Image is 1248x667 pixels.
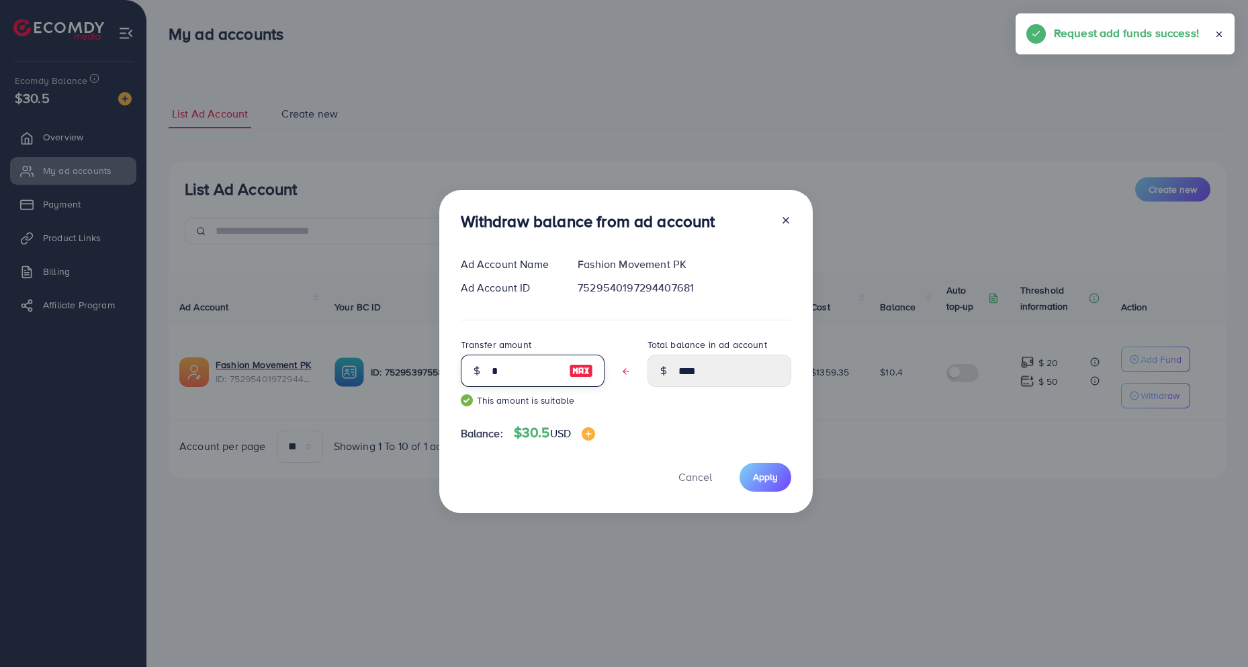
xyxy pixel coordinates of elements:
[1191,607,1238,657] iframe: Chat
[662,463,729,492] button: Cancel
[567,280,801,296] div: 7529540197294407681
[461,212,715,231] h3: Withdraw balance from ad account
[461,426,503,441] span: Balance:
[648,338,767,351] label: Total balance in ad account
[740,463,791,492] button: Apply
[450,257,568,272] div: Ad Account Name
[678,470,712,484] span: Cancel
[569,363,593,379] img: image
[550,426,571,441] span: USD
[753,470,778,484] span: Apply
[450,280,568,296] div: Ad Account ID
[461,394,605,407] small: This amount is suitable
[1054,24,1199,42] h5: Request add funds success!
[461,338,531,351] label: Transfer amount
[567,257,801,272] div: Fashion Movement PK
[461,394,473,406] img: guide
[514,425,595,441] h4: $30.5
[582,427,595,441] img: image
